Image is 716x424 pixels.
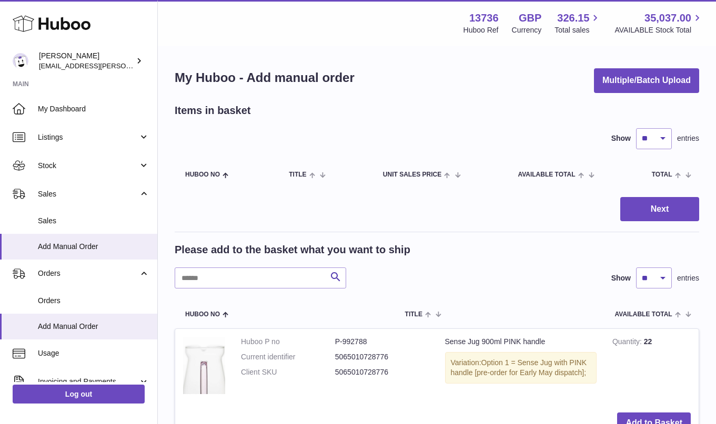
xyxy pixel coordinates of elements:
[615,311,672,318] span: AVAILABLE Total
[38,161,138,171] span: Stock
[554,11,601,35] a: 326.15 Total sales
[175,69,355,86] h1: My Huboo - Add manual order
[38,242,149,252] span: Add Manual Order
[445,352,597,384] div: Variation:
[463,25,499,35] div: Huboo Ref
[175,104,251,118] h2: Items in basket
[677,273,699,283] span: entries
[451,358,587,377] span: Option 1 = Sense Jug with PINK handle [pre-order for Early May dispatch];
[519,11,541,25] strong: GBP
[512,25,542,35] div: Currency
[38,189,138,199] span: Sales
[518,171,575,178] span: AVAILABLE Total
[241,367,335,377] dt: Client SKU
[38,377,138,387] span: Invoicing and Payments
[38,296,149,306] span: Orders
[39,51,134,71] div: [PERSON_NAME]
[185,171,220,178] span: Huboo no
[614,25,703,35] span: AVAILABLE Stock Total
[335,337,429,347] dd: P-992788
[554,25,601,35] span: Total sales
[644,11,691,25] span: 35,037.00
[38,322,149,332] span: Add Manual Order
[38,216,149,226] span: Sales
[38,268,138,278] span: Orders
[185,311,220,318] span: Huboo no
[614,11,703,35] a: 35,037.00 AVAILABLE Stock Total
[652,171,672,178] span: Total
[38,348,149,358] span: Usage
[612,337,644,348] strong: Quantity
[437,329,604,405] td: Sense Jug 900ml PINK handle
[183,337,225,394] img: Sense Jug 900ml PINK handle
[39,61,211,70] span: [EMAIL_ADDRESS][PERSON_NAME][DOMAIN_NAME]
[38,132,138,142] span: Listings
[38,104,149,114] span: My Dashboard
[405,311,422,318] span: Title
[13,53,28,69] img: horia@orea.uk
[13,385,145,404] a: Log out
[175,243,410,257] h2: Please add to the basket what you want to ship
[677,133,699,143] span: entries
[289,171,306,178] span: Title
[335,352,429,362] dd: 5065010728776
[241,352,335,362] dt: Current identifier
[383,171,441,178] span: Unit Sales Price
[594,68,699,93] button: Multiple/Batch Upload
[611,273,631,283] label: Show
[469,11,499,25] strong: 13736
[604,329,699,405] td: 22
[335,367,429,377] dd: 5065010728776
[620,197,699,222] button: Next
[611,133,631,143] label: Show
[241,337,335,347] dt: Huboo P no
[557,11,589,25] span: 326.15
